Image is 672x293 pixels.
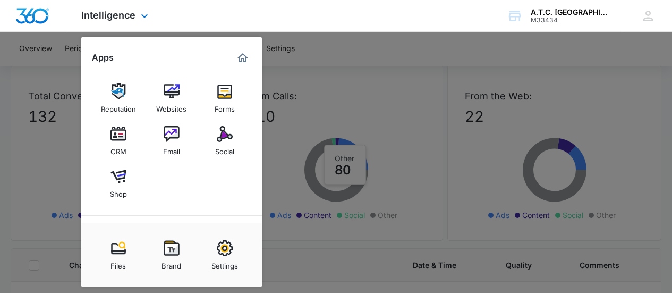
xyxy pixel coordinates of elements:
div: Forms [215,99,235,113]
a: Websites [151,78,192,119]
span: Intelligence [81,10,135,21]
a: Marketing 360® Dashboard [234,49,251,66]
a: Brand [151,235,192,275]
div: Files [110,256,126,270]
div: Email [163,142,180,156]
a: Files [98,235,139,275]
a: Shop [98,163,139,204]
div: Settings [211,256,238,270]
div: Social [215,142,234,156]
div: Shop [110,185,127,198]
a: Forms [205,78,245,119]
a: Reputation [98,78,139,119]
a: CRM [98,121,139,161]
a: Settings [205,235,245,275]
div: account id [531,16,608,24]
a: Social [205,121,245,161]
a: Email [151,121,192,161]
div: Websites [156,99,186,113]
div: Brand [161,256,181,270]
h2: Apps [92,53,114,63]
div: account name [531,8,608,16]
div: Reputation [101,99,136,113]
div: CRM [110,142,126,156]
